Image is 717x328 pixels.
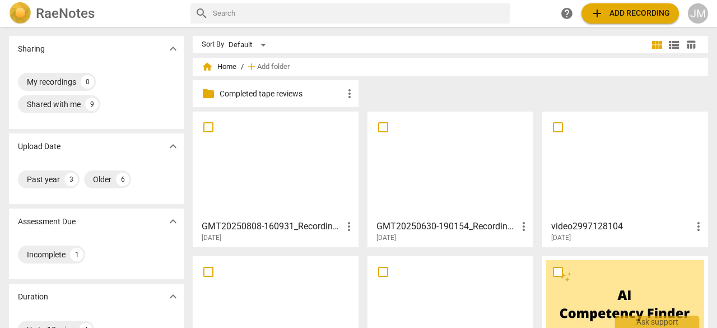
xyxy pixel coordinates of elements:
[376,220,517,233] h3: GMT20250630-190154_Recording_1280x720
[560,7,574,20] span: help
[202,61,213,72] span: home
[202,233,221,243] span: [DATE]
[202,40,224,49] div: Sort By
[202,61,236,72] span: Home
[166,140,180,153] span: expand_more
[590,7,670,20] span: Add recording
[165,288,181,305] button: Show more
[166,290,180,303] span: expand_more
[517,220,530,233] span: more_vert
[9,2,31,25] img: Logo
[557,3,577,24] a: Help
[195,7,208,20] span: search
[166,42,180,56] span: expand_more
[665,36,682,53] button: List view
[257,63,290,71] span: Add folder
[81,75,94,89] div: 0
[649,36,665,53] button: Tile view
[165,213,181,230] button: Show more
[213,4,505,22] input: Search
[64,173,78,186] div: 3
[197,116,355,242] a: GMT20250808-160931_Recording_1280x720[DATE]
[70,248,83,261] div: 1
[342,220,356,233] span: more_vert
[116,173,129,186] div: 6
[686,39,696,50] span: table_chart
[36,6,95,21] h2: RaeNotes
[18,141,60,153] p: Upload Date
[27,76,76,87] div: My recordings
[688,3,708,24] button: JM
[220,88,343,100] p: Completed tape reviews
[615,316,699,328] div: Ask support
[692,220,705,233] span: more_vert
[376,233,396,243] span: [DATE]
[27,249,66,260] div: Incomplete
[590,7,604,20] span: add
[343,87,356,100] span: more_vert
[18,216,76,228] p: Assessment Due
[165,138,181,155] button: Show more
[166,215,180,228] span: expand_more
[18,43,45,55] p: Sharing
[85,98,99,111] div: 9
[371,116,529,242] a: GMT20250630-190154_Recording_1280x720[DATE]
[546,116,704,242] a: video2997128104[DATE]
[551,220,692,233] h3: video2997128104
[551,233,571,243] span: [DATE]
[667,38,681,52] span: view_list
[682,36,699,53] button: Table view
[229,36,270,54] div: Default
[18,291,48,303] p: Duration
[27,174,60,185] div: Past year
[93,174,111,185] div: Older
[581,3,679,24] button: Upload
[27,99,81,110] div: Shared with me
[9,2,181,25] a: LogoRaeNotes
[241,63,244,71] span: /
[165,40,181,57] button: Show more
[202,87,215,100] span: folder
[202,220,342,233] h3: GMT20250808-160931_Recording_1280x720
[246,61,257,72] span: add
[650,38,664,52] span: view_module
